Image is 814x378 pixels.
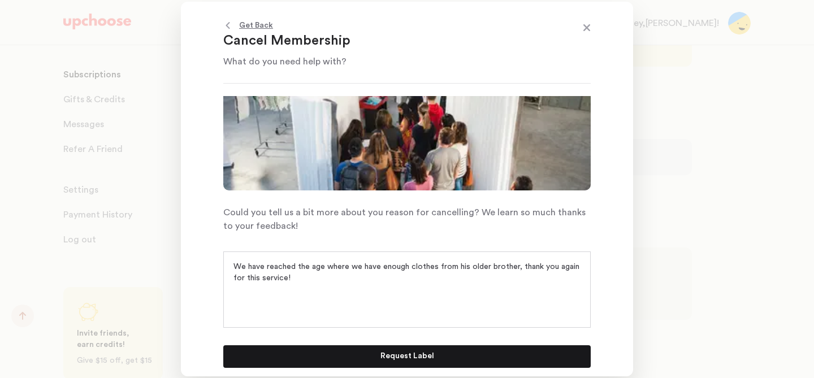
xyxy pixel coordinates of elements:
p: What do you need help with? [223,55,562,68]
p: Request Label [380,350,434,363]
button: Request Label [223,345,591,368]
p: Get Back [239,19,273,32]
p: Cancel Membership [223,32,562,50]
img: Cancel Membership [223,63,591,190]
textarea: We have reached the age where we have enough clothes from his older brother, thank you again for ... [233,261,581,295]
p: Could you tell us a bit more about you reason for cancelling? We learn so much thanks to your fee... [223,206,591,233]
